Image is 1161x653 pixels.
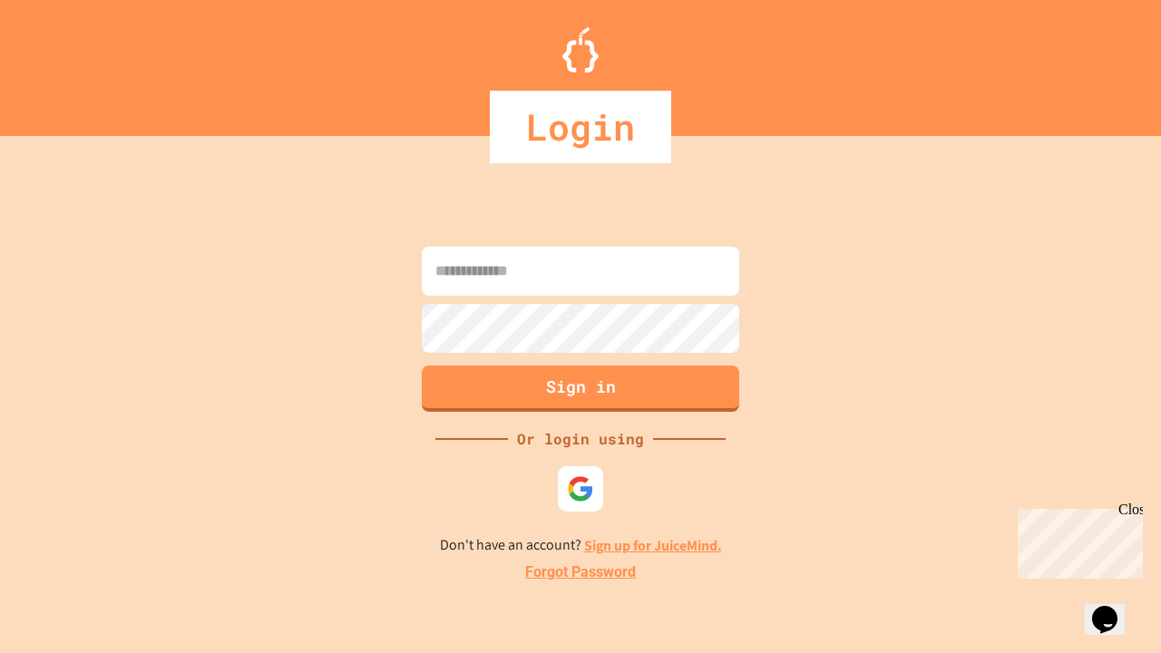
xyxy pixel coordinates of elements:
img: google-icon.svg [567,475,594,502]
a: Forgot Password [525,561,636,583]
button: Sign in [422,365,739,412]
div: Chat with us now!Close [7,7,125,115]
img: Logo.svg [562,27,599,73]
iframe: chat widget [1010,502,1143,579]
div: Login [490,91,671,163]
p: Don't have an account? [440,534,722,557]
a: Sign up for JuiceMind. [584,536,722,555]
iframe: chat widget [1085,580,1143,635]
div: Or login using [508,428,653,450]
